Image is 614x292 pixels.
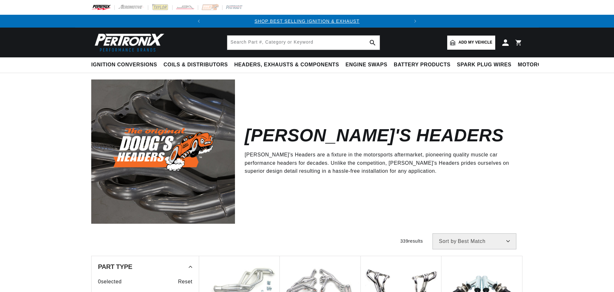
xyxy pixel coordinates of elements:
[409,15,422,28] button: Translation missing: en.sections.announcements.next_announcement
[400,238,423,244] span: 339 results
[394,62,450,68] span: Battery Products
[98,278,122,286] span: 0 selected
[518,62,556,68] span: Motorcycle
[160,57,231,72] summary: Coils & Distributors
[178,278,192,286] span: Reset
[366,36,380,50] button: search button
[458,39,492,46] span: Add my vehicle
[91,79,235,223] img: Doug's Headers
[447,36,495,50] a: Add my vehicle
[227,36,380,50] input: Search Part #, Category or Keyword
[192,15,205,28] button: Translation missing: en.sections.announcements.previous_announcement
[245,151,513,175] p: [PERSON_NAME]'s Headers are a fixture in the motorsports aftermarket, pioneering quality muscle c...
[91,62,157,68] span: Ignition Conversions
[254,19,360,24] a: SHOP BEST SELLING IGNITION & EXHAUST
[439,239,456,244] span: Sort by
[345,62,387,68] span: Engine Swaps
[205,18,409,25] div: Announcement
[164,62,228,68] span: Coils & Distributors
[234,62,339,68] span: Headers, Exhausts & Components
[98,263,132,270] span: Part Type
[515,57,559,72] summary: Motorcycle
[391,57,454,72] summary: Battery Products
[245,128,504,143] h2: [PERSON_NAME]'s Headers
[91,31,165,54] img: Pertronix
[75,15,539,28] slideshow-component: Translation missing: en.sections.announcements.announcement_bar
[91,57,160,72] summary: Ignition Conversions
[342,57,391,72] summary: Engine Swaps
[454,57,514,72] summary: Spark Plug Wires
[205,18,409,25] div: 1 of 2
[432,233,516,249] select: Sort by
[457,62,511,68] span: Spark Plug Wires
[231,57,342,72] summary: Headers, Exhausts & Components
